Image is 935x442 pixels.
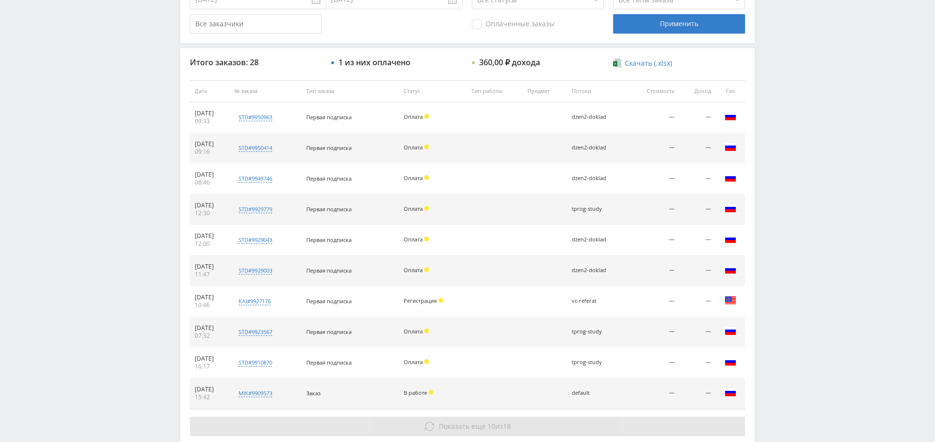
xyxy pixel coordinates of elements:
[306,267,352,274] span: Первая подписка
[424,359,429,364] span: Холд
[190,417,745,436] button: Показать ещё 10из18
[195,301,224,309] div: 10:46
[239,144,272,152] div: std#9950414
[404,358,423,366] span: Оплата
[628,256,679,286] td: —
[725,172,736,184] img: rus.png
[725,203,736,214] img: rus.png
[572,114,616,120] div: dzen2-doklad
[195,209,224,217] div: 12:30
[679,102,716,133] td: —
[679,378,716,409] td: —
[239,359,272,367] div: std#9910870
[628,133,679,164] td: —
[306,297,352,305] span: Первая подписка
[195,179,224,186] div: 08:46
[487,422,495,431] span: 10
[195,140,224,148] div: [DATE]
[679,348,716,378] td: —
[725,264,736,276] img: rus.png
[306,236,352,243] span: Первая подписка
[404,205,423,212] span: Оплата
[404,236,423,243] span: Оплата
[190,80,229,102] th: Дата
[439,422,511,431] span: из
[239,175,272,183] div: std#9949746
[195,202,224,209] div: [DATE]
[628,378,679,409] td: —
[301,80,399,102] th: Тип заказа
[404,297,437,304] span: Регистрация
[424,237,429,241] span: Холд
[479,58,540,67] div: 360,00 ₽ дохода
[306,175,352,182] span: Первая подписка
[404,266,423,274] span: Оплата
[195,294,224,301] div: [DATE]
[438,298,443,303] span: Холд
[195,393,224,401] div: 15:42
[195,332,224,340] div: 07:32
[338,58,411,67] div: 1 из них оплачено
[679,225,716,256] td: —
[572,175,616,182] div: dzen2-doklad
[404,144,423,151] span: Оплата
[424,145,429,149] span: Холд
[239,267,272,275] div: std#9929003
[195,324,224,332] div: [DATE]
[195,148,224,156] div: 09:16
[424,114,429,119] span: Холд
[404,174,423,182] span: Оплата
[572,267,616,274] div: dzen2-doklad
[404,328,423,335] span: Оплата
[572,298,616,304] div: vc-referat
[306,359,352,366] span: Первая подписка
[239,297,271,305] div: kai#9927176
[628,225,679,256] td: —
[572,359,616,366] div: tprog-study
[625,59,672,67] span: Скачать (.xlsx)
[572,237,616,243] div: dzen2-doklad
[195,355,224,363] div: [DATE]
[306,389,320,397] span: Заказ
[195,271,224,278] div: 11:47
[679,286,716,317] td: —
[679,80,716,102] th: Доход
[725,356,736,368] img: rus.png
[424,206,429,211] span: Холд
[195,117,224,125] div: 09:33
[503,422,511,431] span: 18
[239,328,272,336] div: std#9923567
[195,110,224,117] div: [DATE]
[306,144,352,151] span: Первая подписка
[572,206,616,212] div: tprog-study
[239,236,272,244] div: std#9929043
[195,171,224,179] div: [DATE]
[424,329,429,333] span: Холд
[572,390,616,396] div: default
[306,113,352,121] span: Первая подписка
[628,348,679,378] td: —
[439,422,486,431] span: Показать ещё
[467,80,522,102] th: Тип работы
[679,317,716,348] td: —
[716,80,745,102] th: Гео
[229,80,301,102] th: № заказа
[306,205,352,213] span: Первая подписка
[572,145,616,151] div: dzen2-doklad
[679,194,716,225] td: —
[523,80,567,102] th: Предмет
[613,58,621,68] img: xlsx
[679,256,716,286] td: —
[725,110,736,122] img: rus.png
[628,194,679,225] td: —
[306,328,352,335] span: Первая подписка
[404,113,423,120] span: Оплата
[190,58,321,67] div: Итого заказов: 28
[195,363,224,370] div: 16:17
[399,80,467,102] th: Статус
[725,141,736,153] img: rus.png
[429,390,433,395] span: Холд
[239,113,272,121] div: std#9950963
[679,164,716,194] td: —
[725,325,736,337] img: rus.png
